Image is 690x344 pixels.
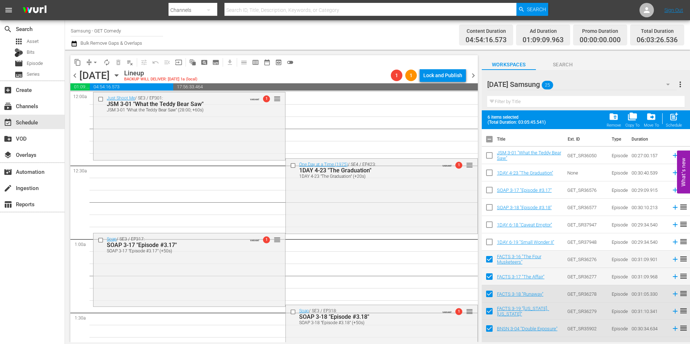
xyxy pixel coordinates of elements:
span: Customize Events [136,55,150,69]
svg: Add to Schedule [671,290,679,298]
svg: Add to Schedule [671,325,679,332]
span: 01:09:09.963 [523,36,564,44]
a: SOAP 3-18 "Episode #3.18" [497,205,552,210]
span: 1 [405,72,417,78]
img: ans4CAIJ8jUAAAAAAAAAAAAAAAAAAAAAAAAgQb4GAAAAAAAAAAAAAAAAAAAAAAAAJMjXAAAAAAAAAAAAAAAAAAAAAAAAgAT5G... [17,2,52,19]
span: Automation [4,168,12,176]
a: Soap [107,237,117,242]
div: SOAP 3-18 "Episode #3.18" [299,313,439,320]
span: menu [4,6,13,14]
span: chevron_left [70,71,79,80]
span: calendar_view_week_outlined [252,59,259,66]
td: Episode [609,303,629,320]
span: 00:00:00.000 [580,36,621,44]
span: chevron_right [469,71,478,80]
span: reorder [679,203,688,211]
td: Episode [609,320,629,337]
span: Move Item To Workspace [642,110,661,130]
span: Copy Item To Workspace [623,110,642,130]
th: Title [497,129,564,149]
span: reorder [679,237,688,246]
span: 06:03:26.536 [637,36,678,44]
div: 1DAY 4-23 "The Graduation" (+20s) [299,174,439,179]
span: subtitles_outlined [212,59,219,66]
div: 1DAY 4-23 "The Graduation" [299,167,439,174]
span: Create [4,86,12,94]
button: Lock and Publish [420,69,466,82]
span: 01:09:09.963 [70,83,90,91]
td: GET_SR36577 [564,199,609,216]
td: 00:31:09.901 [629,251,668,268]
td: Episode [609,216,629,233]
div: / SE3 / EP318: [299,308,439,325]
td: GET_SR35902 [564,320,609,337]
a: FACTS 3-18 "Runaway" [497,291,543,297]
div: [DATE] Samsung [487,74,677,94]
span: reorder [274,95,281,103]
span: post_add [669,112,679,122]
span: apps [14,37,23,46]
th: Duration [627,129,671,149]
span: reorder [679,255,688,263]
span: date_range_outlined [263,59,271,66]
a: One Day at a Time (1975) [299,162,348,167]
span: Bulk Remove Gaps & Overlaps [79,40,142,46]
span: 1 [455,162,462,168]
span: Episode [14,59,23,68]
button: Schedule [664,110,684,130]
span: Asset [27,38,39,45]
span: reorder [466,161,473,169]
span: reorder [679,289,688,298]
span: pageview_outlined [201,59,208,66]
span: Reports [4,200,12,209]
span: 1 [391,72,402,78]
span: 1 [263,237,270,243]
td: GET_SR36276 [564,251,609,268]
span: VARIANT [250,236,259,242]
span: reorder [679,306,688,315]
span: VARIANT [250,95,259,101]
div: Ad Duration [523,26,564,36]
span: Copy Lineup [72,57,83,68]
span: Clear Lineup [124,57,136,68]
span: Create Search Block [198,57,210,68]
span: 24 hours Lineup View is OFF [284,57,296,68]
span: preview_outlined [275,59,282,66]
span: VOD [4,134,12,143]
button: Move To [642,110,661,130]
span: Bits [27,49,35,56]
div: / SE3 / EP301: [107,96,246,113]
div: Move To [644,123,659,128]
span: 6 items selected [488,115,549,120]
span: more_vert [676,80,685,89]
div: Copy To [625,123,639,128]
div: SOAP 3-17 "Episode #3.17" [107,242,246,248]
span: content_copy [74,59,81,66]
td: 00:31:09.968 [629,268,668,285]
td: 00:29:09.915 [629,181,668,199]
span: folder_delete [609,112,619,122]
span: reorder [679,272,688,281]
a: 1DAY 6-19 "Small Wonder II" [497,239,554,245]
a: Sign Out [664,7,683,13]
span: 17:56:33.464 [173,83,478,91]
a: SOAP 3-17 "Episode #3.17" [497,188,552,193]
span: Overlays [4,151,12,159]
span: Loop Content [101,57,113,68]
div: SOAP 3-18 "Episode #3.18" (+50s) [299,320,439,325]
span: toggle_off [287,59,294,66]
span: Add to Schedule [664,110,684,130]
button: Copy To [623,110,642,130]
a: JSM 3-01 "What the Teddy Bear Saw" [497,150,561,161]
span: Channels [4,102,12,111]
span: Select an event to delete [113,57,124,68]
td: GET_SR36576 [564,181,609,199]
td: None [564,164,609,181]
span: 04:54:16.573 [466,36,507,44]
span: Search [4,25,12,34]
span: (Total Duration: 03:05:45.541) [488,120,549,125]
span: autorenew_outlined [103,59,110,66]
span: 1 [263,95,270,102]
span: Series [27,71,40,78]
td: 00:30:10.213 [629,199,668,216]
